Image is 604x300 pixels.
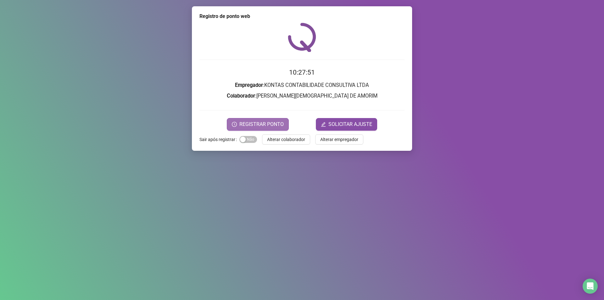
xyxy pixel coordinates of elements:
div: Open Intercom Messenger [583,279,598,294]
span: Alterar empregador [320,136,358,143]
strong: Empregador [235,82,263,88]
h3: : KONTAS CONTABILIDADE CONSULTIVA LTDA [199,81,405,89]
div: Registro de ponto web [199,13,405,20]
img: QRPoint [288,23,316,52]
span: SOLICITAR AJUSTE [328,121,372,128]
button: REGISTRAR PONTO [227,118,289,131]
button: editSOLICITAR AJUSTE [316,118,377,131]
button: Alterar colaborador [262,134,310,144]
time: 10:27:51 [289,69,315,76]
h3: : [PERSON_NAME][DEMOGRAPHIC_DATA] DE AMORIM [199,92,405,100]
span: Alterar colaborador [267,136,305,143]
label: Sair após registrar [199,134,239,144]
span: REGISTRAR PONTO [239,121,284,128]
button: Alterar empregador [315,134,363,144]
span: clock-circle [232,122,237,127]
strong: Colaborador [227,93,255,99]
span: edit [321,122,326,127]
